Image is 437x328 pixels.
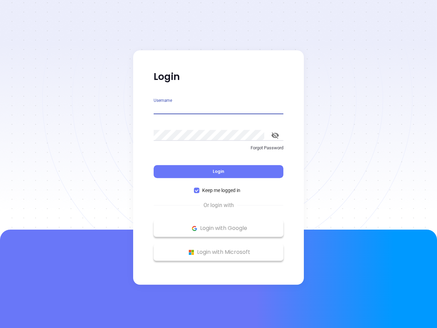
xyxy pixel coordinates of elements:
[154,145,283,157] a: Forgot Password
[154,98,172,102] label: Username
[200,201,237,209] span: Or login with
[199,187,243,194] span: Keep me logged in
[267,127,283,143] button: toggle password visibility
[157,247,280,257] p: Login with Microsoft
[190,224,199,233] img: Google Logo
[154,165,283,178] button: Login
[154,145,283,151] p: Forgot Password
[154,71,283,83] p: Login
[213,168,224,174] span: Login
[187,248,196,257] img: Microsoft Logo
[157,223,280,233] p: Login with Google
[154,220,283,237] button: Google Logo Login with Google
[154,244,283,261] button: Microsoft Logo Login with Microsoft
